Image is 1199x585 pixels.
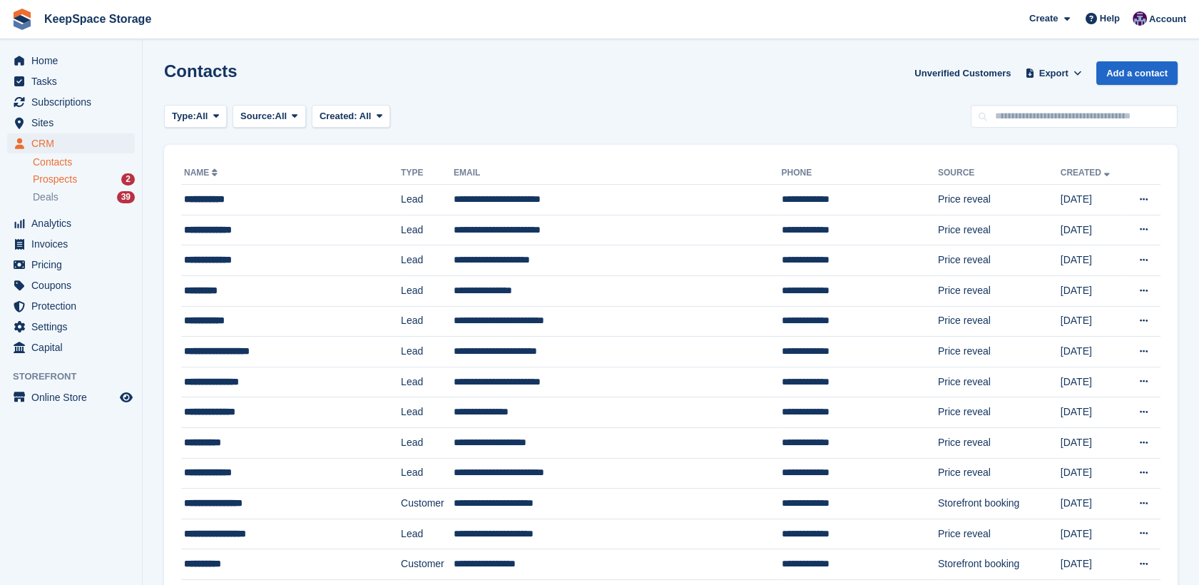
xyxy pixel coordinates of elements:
span: Deals [33,190,58,204]
a: Created [1061,168,1113,178]
img: stora-icon-8386f47178a22dfd0bd8f6a31ec36ba5ce8667c1dd55bd0f319d3a0aa187defe.svg [11,9,33,30]
td: [DATE] [1061,458,1124,489]
td: [DATE] [1061,215,1124,245]
span: Pricing [31,255,117,275]
span: All [196,109,208,123]
div: 2 [121,173,135,185]
a: menu [7,317,135,337]
td: Customer [401,549,454,580]
td: Price reveal [938,215,1061,245]
th: Type [401,162,454,185]
a: menu [7,337,135,357]
span: Subscriptions [31,92,117,112]
td: [DATE] [1061,337,1124,367]
span: All [275,109,287,123]
span: Create [1029,11,1058,26]
img: Charlotte Jobling [1133,11,1147,26]
span: Help [1100,11,1120,26]
button: Type: All [164,105,227,128]
td: Lead [401,519,454,549]
td: Lead [401,185,454,215]
span: All [359,111,372,121]
td: Lead [401,397,454,428]
span: Invoices [31,234,117,254]
a: menu [7,51,135,71]
td: [DATE] [1061,427,1124,458]
a: Name [184,168,220,178]
span: Prospects [33,173,77,186]
td: Storefront booking [938,549,1061,580]
th: Source [938,162,1061,185]
a: menu [7,92,135,112]
span: Created: [320,111,357,121]
div: 39 [117,191,135,203]
a: menu [7,71,135,91]
span: Export [1039,66,1068,81]
td: [DATE] [1061,306,1124,337]
a: menu [7,213,135,233]
a: Contacts [33,156,135,169]
td: Price reveal [938,275,1061,306]
td: Lead [401,306,454,337]
td: Storefront booking [938,489,1061,519]
a: KeepSpace Storage [39,7,157,31]
td: Lead [401,215,454,245]
th: Email [454,162,781,185]
td: [DATE] [1061,275,1124,306]
td: Lead [401,367,454,397]
button: Export [1022,61,1085,85]
a: menu [7,255,135,275]
td: Price reveal [938,397,1061,428]
td: [DATE] [1061,549,1124,580]
td: Lead [401,275,454,306]
td: [DATE] [1061,489,1124,519]
td: [DATE] [1061,397,1124,428]
td: Price reveal [938,185,1061,215]
span: Source: [240,109,275,123]
td: Lead [401,337,454,367]
td: Price reveal [938,519,1061,549]
td: [DATE] [1061,519,1124,549]
a: Preview store [118,389,135,406]
td: Customer [401,489,454,519]
span: Type: [172,109,196,123]
td: Price reveal [938,337,1061,367]
span: Protection [31,296,117,316]
td: Price reveal [938,367,1061,397]
button: Created: All [312,105,390,128]
td: Lead [401,245,454,276]
td: Price reveal [938,427,1061,458]
td: Price reveal [938,306,1061,337]
td: Lead [401,427,454,458]
td: [DATE] [1061,185,1124,215]
span: Storefront [13,370,142,384]
span: Capital [31,337,117,357]
button: Source: All [233,105,306,128]
td: [DATE] [1061,367,1124,397]
span: Account [1149,12,1186,26]
span: Coupons [31,275,117,295]
a: Prospects 2 [33,172,135,187]
h1: Contacts [164,61,238,81]
span: Settings [31,317,117,337]
span: Online Store [31,387,117,407]
a: menu [7,275,135,295]
a: menu [7,234,135,254]
td: Price reveal [938,245,1061,276]
th: Phone [782,162,938,185]
a: Unverified Customers [909,61,1016,85]
a: menu [7,296,135,316]
a: menu [7,133,135,153]
span: Sites [31,113,117,133]
td: Lead [401,458,454,489]
span: CRM [31,133,117,153]
td: Price reveal [938,458,1061,489]
span: Tasks [31,71,117,91]
td: [DATE] [1061,245,1124,276]
a: Add a contact [1096,61,1178,85]
span: Analytics [31,213,117,233]
span: Home [31,51,117,71]
a: Deals 39 [33,190,135,205]
a: menu [7,113,135,133]
a: menu [7,387,135,407]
